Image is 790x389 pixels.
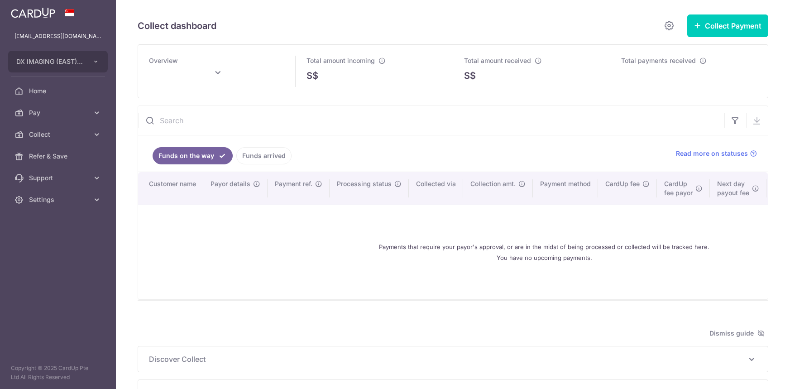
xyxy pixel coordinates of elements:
[211,179,250,188] span: Payor details
[153,147,233,164] a: Funds on the way
[470,179,516,188] span: Collection amt.
[138,19,216,33] h5: Collect dashboard
[149,57,178,64] span: Overview
[236,147,292,164] a: Funds arrived
[676,149,748,158] span: Read more on statuses
[149,354,757,365] p: Discover Collect
[138,172,203,205] th: Customer name
[29,152,89,161] span: Refer & Save
[709,328,765,339] span: Dismiss guide
[16,57,83,66] span: DX IMAGING (EAST) PTE LTD
[306,69,318,82] span: S$
[11,7,55,18] img: CardUp
[409,172,463,205] th: Collected via
[464,69,476,82] span: S$
[717,179,749,197] span: Next day payout fee
[306,57,375,64] span: Total amount incoming
[29,195,89,204] span: Settings
[664,179,693,197] span: CardUp fee payor
[138,106,724,135] input: Search
[464,57,531,64] span: Total amount received
[687,14,768,37] button: Collect Payment
[275,179,312,188] span: Payment ref.
[337,179,392,188] span: Processing status
[29,108,89,117] span: Pay
[29,130,89,139] span: Collect
[29,173,89,182] span: Support
[676,149,757,158] a: Read more on statuses
[8,51,108,72] button: DX IMAGING (EAST) PTE LTD
[533,172,598,205] th: Payment method
[605,179,640,188] span: CardUp fee
[29,86,89,96] span: Home
[14,32,101,41] p: [EMAIL_ADDRESS][DOMAIN_NAME]
[621,57,696,64] span: Total payments received
[149,354,746,365] span: Discover Collect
